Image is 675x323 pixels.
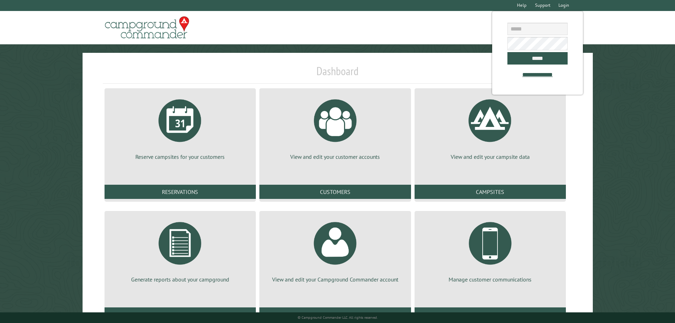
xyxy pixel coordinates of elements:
[105,307,256,322] a: Reports
[103,64,573,84] h1: Dashboard
[113,94,247,161] a: Reserve campsites for your customers
[423,153,557,161] p: View and edit your campsite data
[259,185,411,199] a: Customers
[113,217,247,283] a: Generate reports about your campground
[423,217,557,283] a: Manage customer communications
[103,14,191,41] img: Campground Commander
[113,275,247,283] p: Generate reports about your campground
[259,307,411,322] a: Account
[423,94,557,161] a: View and edit your campsite data
[415,307,566,322] a: Communications
[268,94,402,161] a: View and edit your customer accounts
[298,315,378,320] small: © Campground Commander LLC. All rights reserved.
[105,185,256,199] a: Reservations
[415,185,566,199] a: Campsites
[268,153,402,161] p: View and edit your customer accounts
[268,275,402,283] p: View and edit your Campground Commander account
[113,153,247,161] p: Reserve campsites for your customers
[268,217,402,283] a: View and edit your Campground Commander account
[423,275,557,283] p: Manage customer communications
